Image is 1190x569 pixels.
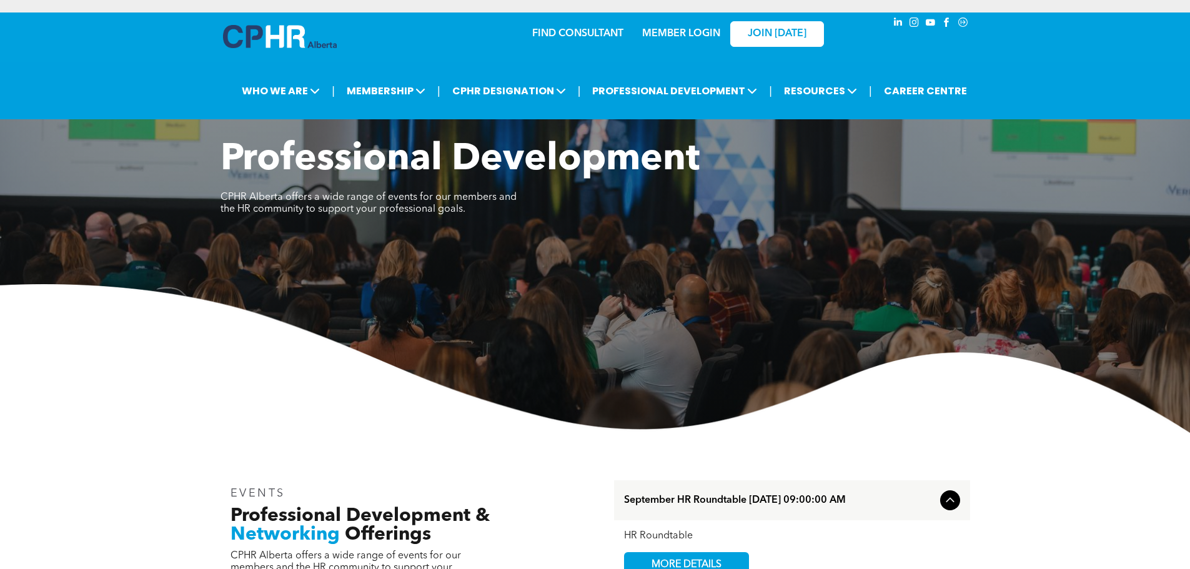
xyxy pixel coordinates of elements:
[769,78,772,104] li: |
[891,16,905,32] a: linkedin
[869,78,872,104] li: |
[624,530,960,542] div: HR Roundtable
[748,28,806,40] span: JOIN [DATE]
[343,79,429,102] span: MEMBERSHIP
[880,79,971,102] a: CAREER CENTRE
[332,78,335,104] li: |
[221,192,517,214] span: CPHR Alberta offers a wide range of events for our members and the HR community to support your p...
[642,29,720,39] a: MEMBER LOGIN
[345,525,431,544] span: Offerings
[231,507,490,525] span: Professional Development &
[730,21,824,47] a: JOIN [DATE]
[624,495,935,507] span: September HR Roundtable [DATE] 09:00:00 AM
[940,16,954,32] a: facebook
[956,16,970,32] a: Social network
[231,488,286,499] span: EVENTS
[238,79,324,102] span: WHO WE ARE
[588,79,761,102] span: PROFESSIONAL DEVELOPMENT
[449,79,570,102] span: CPHR DESIGNATION
[532,29,623,39] a: FIND CONSULTANT
[437,78,440,104] li: |
[924,16,938,32] a: youtube
[231,525,340,544] span: Networking
[221,141,700,179] span: Professional Development
[780,79,861,102] span: RESOURCES
[578,78,581,104] li: |
[223,25,337,48] img: A blue and white logo for cp alberta
[908,16,921,32] a: instagram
